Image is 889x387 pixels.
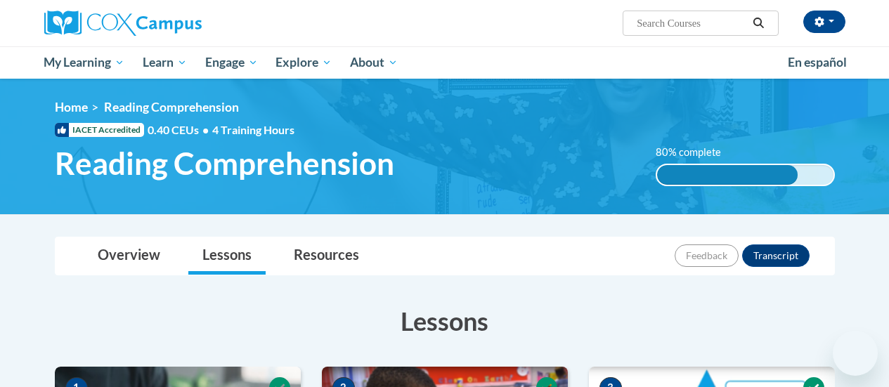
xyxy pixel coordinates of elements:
button: Feedback [675,244,739,267]
span: En español [788,55,847,70]
a: Resources [280,237,373,275]
img: Cox Campus [44,11,202,36]
a: Engage [196,46,267,79]
a: Lessons [188,237,266,275]
span: Reading Comprehension [55,145,394,182]
div: Main menu [34,46,856,79]
span: • [202,123,209,136]
a: Cox Campus [44,11,297,36]
a: About [341,46,407,79]
span: About [350,54,398,71]
span: 0.40 CEUs [148,122,212,138]
iframe: Button to launch messaging window [833,331,878,376]
div: 80% complete [657,165,798,185]
span: 4 Training Hours [212,123,294,136]
span: My Learning [44,54,124,71]
a: Learn [134,46,196,79]
button: Account Settings [803,11,845,33]
a: Explore [266,46,341,79]
span: IACET Accredited [55,123,144,137]
a: Overview [84,237,174,275]
a: En español [779,48,856,77]
input: Search Courses [635,15,748,32]
button: Search [748,15,769,32]
h3: Lessons [55,303,835,339]
button: Transcript [742,244,810,267]
span: Reading Comprehension [104,100,239,114]
span: Engage [205,54,258,71]
label: 80% complete [656,145,736,160]
a: Home [55,100,88,114]
span: Explore [275,54,332,71]
a: My Learning [35,46,134,79]
span: Learn [143,54,187,71]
